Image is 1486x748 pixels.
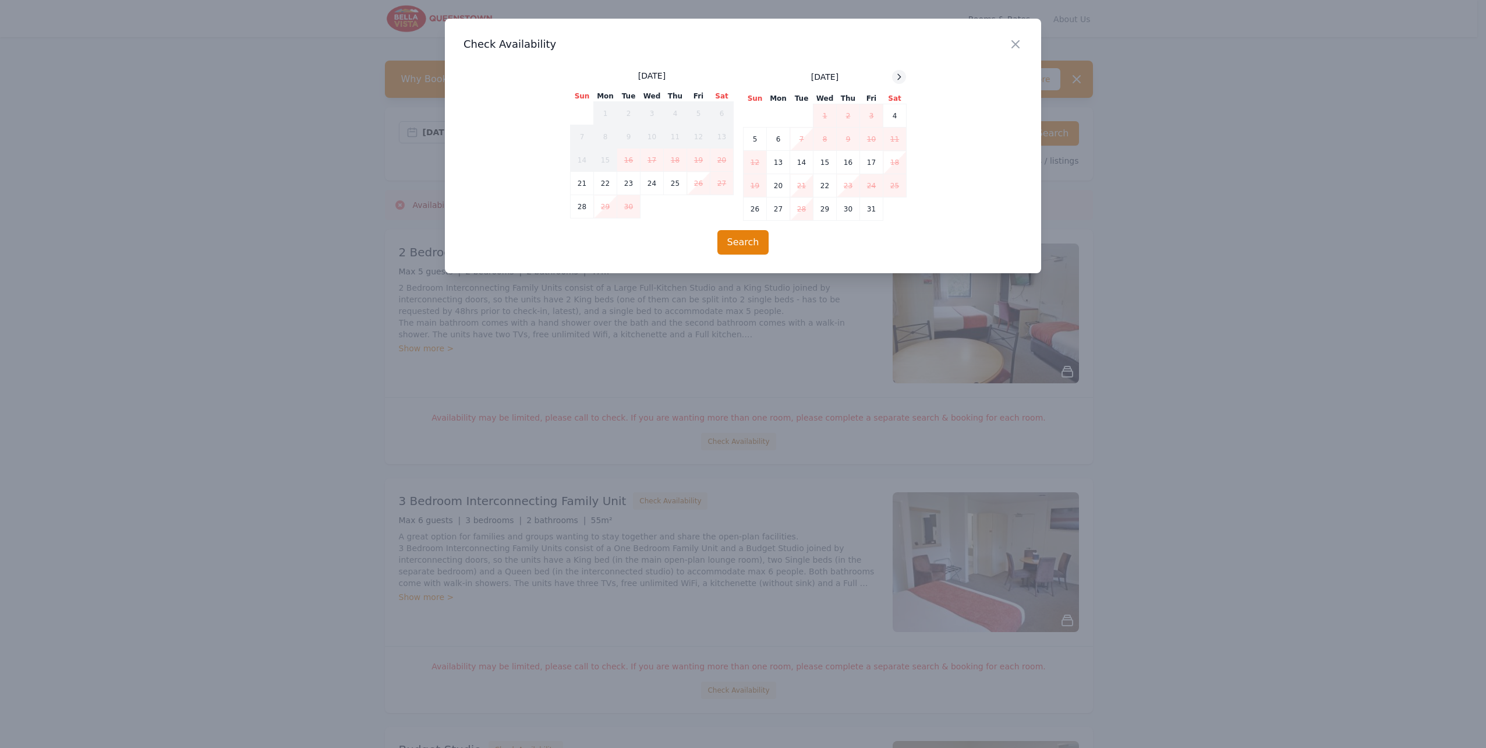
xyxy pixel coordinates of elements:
[811,71,838,83] span: [DATE]
[710,125,734,149] td: 13
[687,172,710,195] td: 26
[594,195,617,218] td: 29
[860,197,883,221] td: 31
[883,128,907,151] td: 11
[710,149,734,172] td: 20
[837,128,860,151] td: 9
[883,93,907,104] th: Sat
[571,125,594,149] td: 7
[790,174,813,197] td: 21
[664,91,687,102] th: Thu
[790,128,813,151] td: 7
[860,104,883,128] td: 3
[664,172,687,195] td: 25
[883,151,907,174] td: 18
[813,197,837,221] td: 29
[464,37,1022,51] h3: Check Availability
[767,174,790,197] td: 20
[860,151,883,174] td: 17
[813,93,837,104] th: Wed
[813,128,837,151] td: 8
[710,91,734,102] th: Sat
[617,149,641,172] td: 16
[744,128,767,151] td: 5
[790,93,813,104] th: Tue
[837,151,860,174] td: 16
[710,172,734,195] td: 27
[594,149,617,172] td: 15
[767,93,790,104] th: Mon
[664,125,687,149] td: 11
[617,125,641,149] td: 9
[883,104,907,128] td: 4
[617,102,641,125] td: 2
[571,149,594,172] td: 14
[744,197,767,221] td: 26
[767,197,790,221] td: 27
[710,102,734,125] td: 6
[813,104,837,128] td: 1
[767,128,790,151] td: 6
[617,91,641,102] th: Tue
[883,174,907,197] td: 25
[837,104,860,128] td: 2
[638,70,666,82] span: [DATE]
[744,174,767,197] td: 19
[717,230,769,255] button: Search
[687,91,710,102] th: Fri
[687,102,710,125] td: 5
[790,197,813,221] td: 28
[837,174,860,197] td: 23
[687,149,710,172] td: 19
[664,149,687,172] td: 18
[813,174,837,197] td: 22
[594,91,617,102] th: Mon
[571,91,594,102] th: Sun
[594,125,617,149] td: 8
[860,174,883,197] td: 24
[744,151,767,174] td: 12
[837,197,860,221] td: 30
[571,172,594,195] td: 21
[594,102,617,125] td: 1
[813,151,837,174] td: 15
[664,102,687,125] td: 4
[860,93,883,104] th: Fri
[641,172,664,195] td: 24
[594,172,617,195] td: 22
[617,195,641,218] td: 30
[687,125,710,149] td: 12
[790,151,813,174] td: 14
[571,195,594,218] td: 28
[860,128,883,151] td: 10
[641,91,664,102] th: Wed
[767,151,790,174] td: 13
[641,149,664,172] td: 17
[641,125,664,149] td: 10
[641,102,664,125] td: 3
[617,172,641,195] td: 23
[837,93,860,104] th: Thu
[744,93,767,104] th: Sun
